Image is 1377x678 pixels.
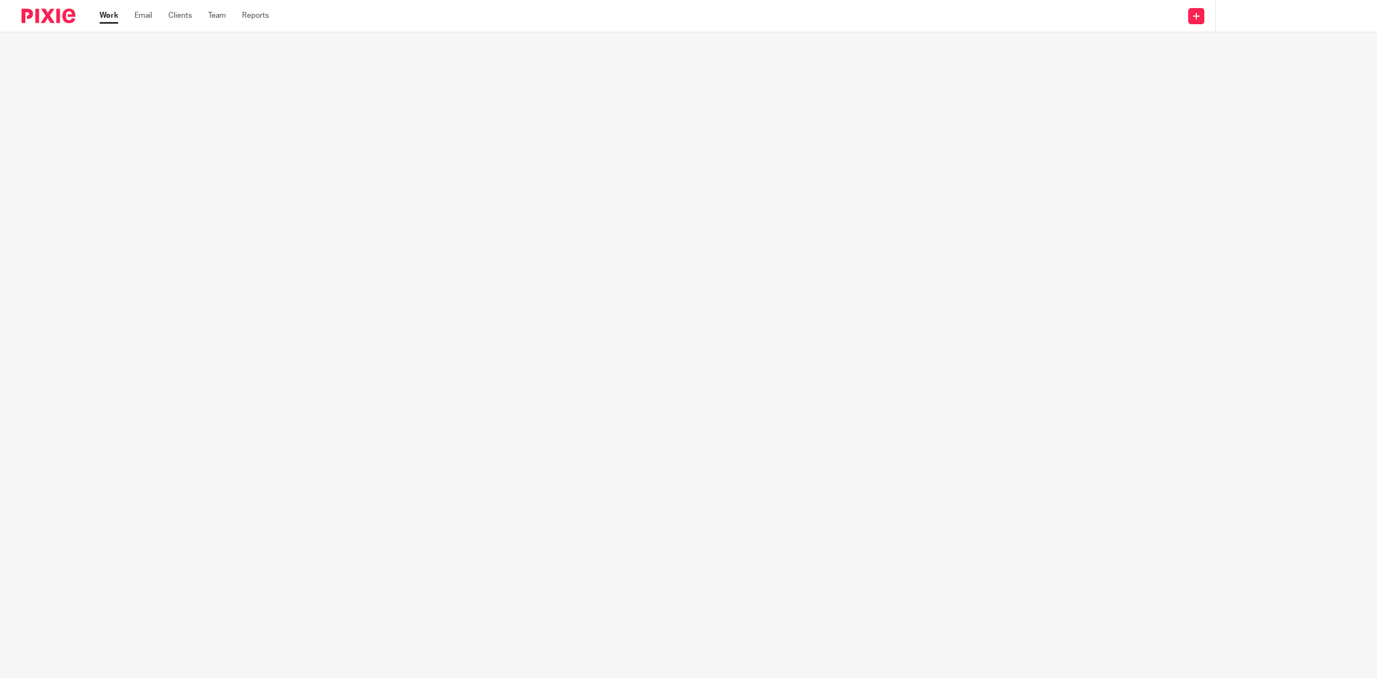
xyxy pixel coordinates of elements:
a: Reports [242,10,269,21]
a: Clients [168,10,192,21]
a: Work [100,10,118,21]
a: Team [208,10,226,21]
img: Pixie [22,9,75,23]
a: Email [134,10,152,21]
